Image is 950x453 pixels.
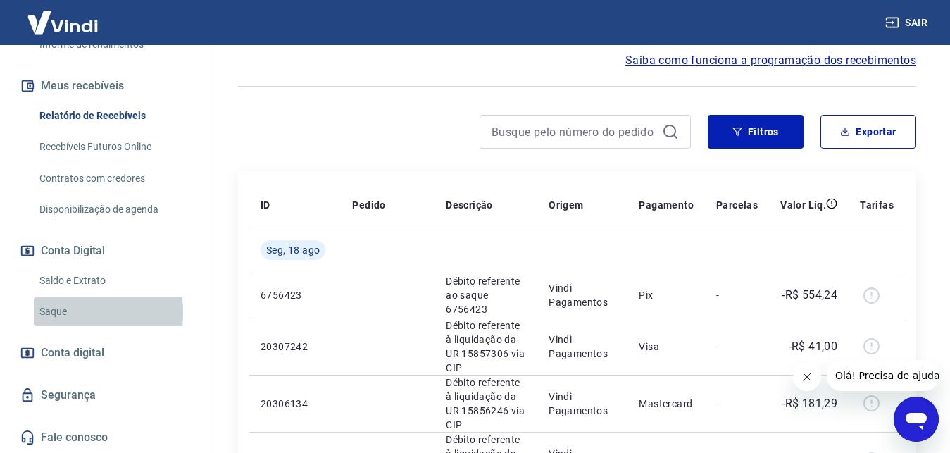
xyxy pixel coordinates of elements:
p: -R$ 554,24 [782,287,837,304]
p: Pagamento [639,198,694,212]
a: Disponibilização de agenda [34,195,194,224]
p: Visa [639,340,694,354]
p: Parcelas [716,198,758,212]
p: -R$ 41,00 [789,338,838,355]
p: Vindi Pagamentos [549,281,616,309]
iframe: Mensagem da empresa [827,360,939,391]
p: 6756423 [261,288,330,302]
p: Origem [549,198,583,212]
p: - [716,340,758,354]
button: Sair [882,10,933,36]
button: Conta Digital [17,235,194,266]
p: Vindi Pagamentos [549,390,616,418]
a: Relatório de Recebíveis [34,101,194,130]
input: Busque pelo número do pedido [492,121,656,142]
p: Valor Líq. [780,198,826,212]
p: Mastercard [639,397,694,411]
p: Descrição [446,198,493,212]
iframe: Botão para abrir a janela de mensagens [894,397,939,442]
button: Filtros [708,115,804,149]
button: Meus recebíveis [17,70,194,101]
a: Informe de rendimentos [34,30,194,59]
p: 20307242 [261,340,330,354]
p: Pedido [352,198,385,212]
p: - [716,397,758,411]
iframe: Fechar mensagem [793,363,821,391]
p: Tarifas [860,198,894,212]
p: ID [261,198,270,212]
a: Saque [34,297,194,326]
a: Conta digital [17,337,194,368]
p: -R$ 181,29 [782,395,837,412]
p: Débito referente à liquidação da UR 15857306 via CIP [446,318,526,375]
p: Débito referente ao saque 6756423 [446,274,526,316]
span: Seg, 18 ago [266,243,320,257]
p: Pix [639,288,694,302]
span: Olá! Precisa de ajuda? [8,10,118,21]
a: Segurança [17,380,194,411]
a: Saldo e Extrato [34,266,194,295]
p: Vindi Pagamentos [549,333,616,361]
a: Fale conosco [17,422,194,453]
p: Débito referente à liquidação da UR 15856246 via CIP [446,376,526,432]
a: Recebíveis Futuros Online [34,132,194,161]
a: Contratos com credores [34,164,194,193]
p: - [716,288,758,302]
button: Exportar [820,115,916,149]
span: Conta digital [41,343,104,363]
p: 20306134 [261,397,330,411]
a: Saiba como funciona a programação dos recebimentos [625,52,916,69]
img: Vindi [17,1,108,44]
